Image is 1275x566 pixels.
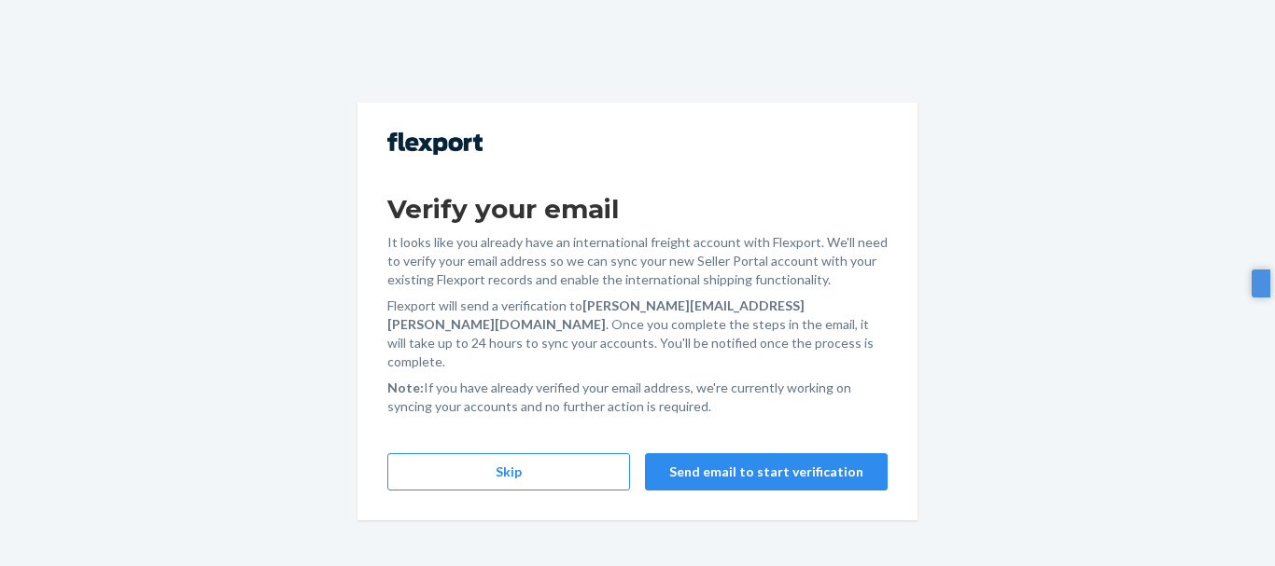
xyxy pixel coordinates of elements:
strong: Note: [387,380,424,395]
p: Flexport will send a verification to . Once you complete the steps in the email, it will take up ... [387,297,888,371]
h1: Verify your email [387,192,888,226]
button: Skip [387,453,630,490]
strong: [PERSON_NAME][EMAIL_ADDRESS][PERSON_NAME][DOMAIN_NAME] [387,297,805,332]
img: Flexport logo [387,132,483,155]
p: It looks like you already have an international freight account with Flexport. We'll need to veri... [387,233,888,289]
button: Send email to start verification [645,453,888,490]
p: If you have already verified your email address, we're currently working on syncing your accounts... [387,379,888,416]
